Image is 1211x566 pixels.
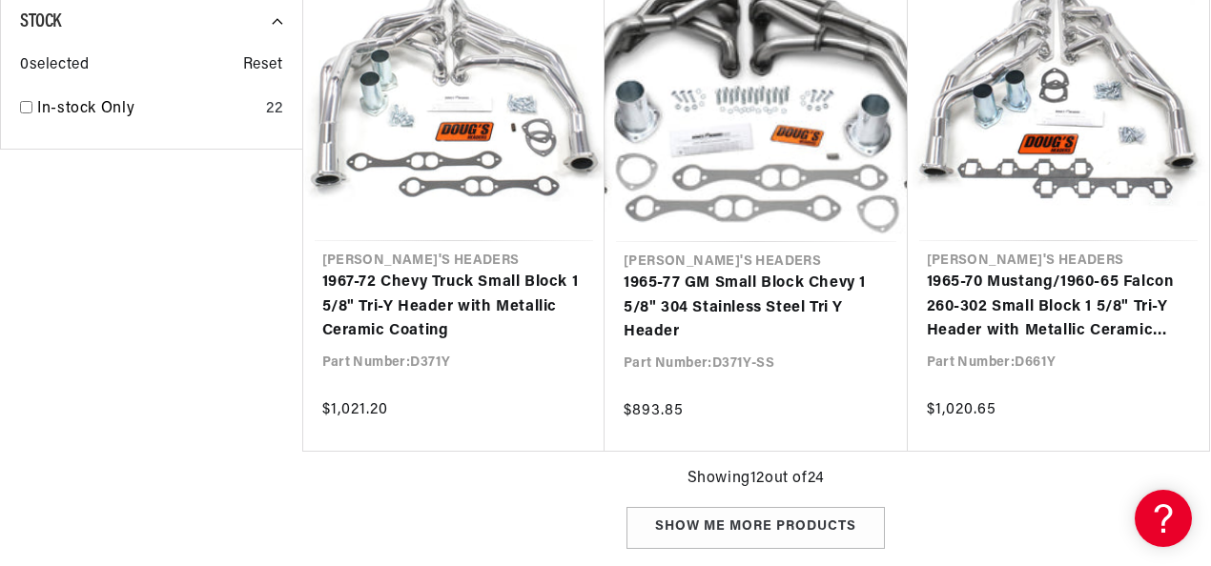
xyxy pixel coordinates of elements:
[626,507,885,550] div: Show me more products
[20,53,89,78] span: 0 selected
[927,271,1191,344] a: 1965-70 Mustang/1960-65 Falcon 260-302 Small Block 1 5/8" Tri-Y Header with Metallic Ceramic Coating
[243,53,283,78] span: Reset
[322,271,586,344] a: 1967-72 Chevy Truck Small Block 1 5/8" Tri-Y Header with Metallic Ceramic Coating
[266,97,282,122] div: 22
[20,12,61,31] span: Stock
[37,97,258,122] a: In-stock Only
[624,272,889,345] a: 1965-77 GM Small Block Chevy 1 5/8" 304 Stainless Steel Tri Y Header
[688,467,825,492] span: Showing 12 out of 24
